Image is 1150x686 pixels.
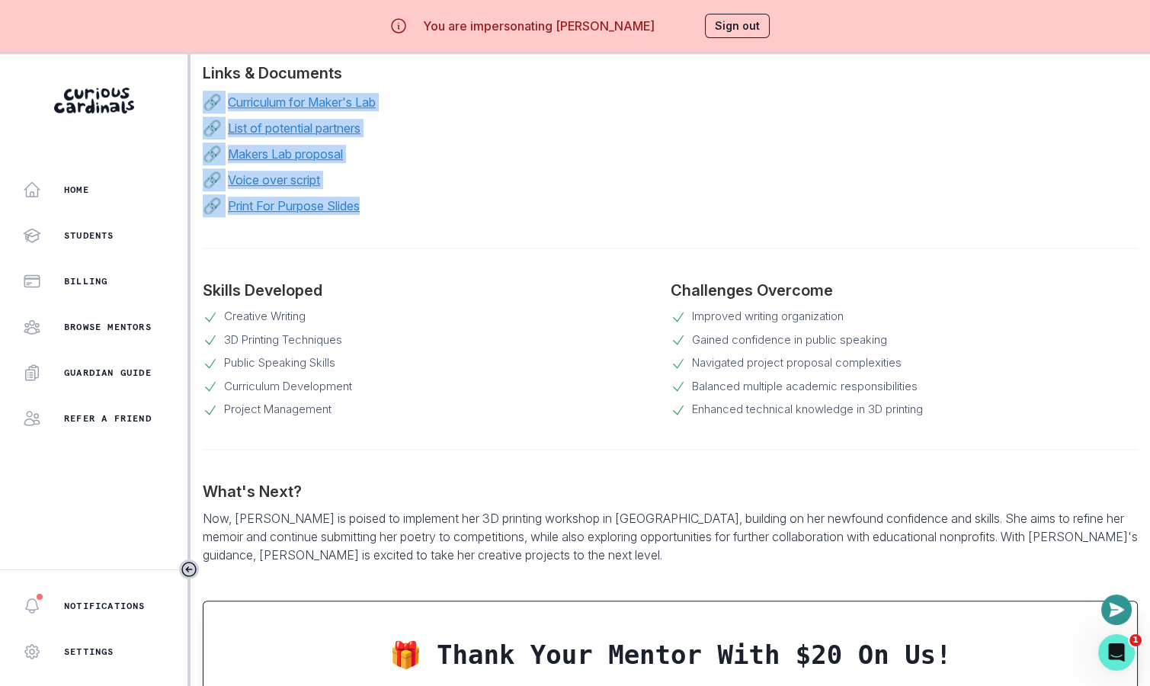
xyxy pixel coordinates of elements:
p: Browse Mentors [64,321,152,333]
p: Guardian Guide [64,367,152,379]
p: Gained confidence in public speaking [692,332,887,349]
img: Curious Cardinals Logo [54,88,134,114]
p: Refer a friend [64,412,152,425]
p: Links & Documents [203,62,1138,85]
p: Balanced multiple academic responsibilities [692,378,918,396]
p: 🔗 [203,117,222,139]
p: Skills Developed [203,279,671,302]
p: 🔗 [203,194,222,217]
p: Notifications [64,600,146,612]
p: What's Next? [203,480,1138,503]
p: 3D Printing Techniques [224,332,342,349]
button: Open or close messaging widget [1101,595,1132,625]
p: Challenges Overcome [671,279,1139,302]
p: Billing [64,275,107,287]
p: Project Management [224,401,332,418]
a: Print For Purpose Slides [228,197,360,215]
a: Voice over script [228,171,320,189]
p: Enhanced technical knowledge in 3D printing [692,401,923,418]
p: 🔗 [203,168,222,191]
p: Improved writing organization [692,308,844,325]
p: Navigated project proposal complexities [692,354,902,372]
a: Makers Lab proposal [228,145,343,163]
p: Home [64,184,89,196]
p: You are impersonating [PERSON_NAME] [423,17,655,35]
iframe: Intercom live chat [1098,634,1135,671]
p: 🔗 [203,143,222,165]
span: 1 [1129,634,1142,646]
a: List of potential partners [228,119,360,137]
p: Students [64,229,114,242]
a: Curriculum for Maker's Lab [228,93,376,111]
p: Now, [PERSON_NAME] is poised to implement her 3D printing workshop in [GEOGRAPHIC_DATA], building... [203,503,1138,570]
button: Sign out [705,14,770,38]
p: Settings [64,646,114,658]
p: Curriculum Development [224,378,352,396]
p: 🔗 [203,91,222,114]
p: Creative Writing [224,308,306,325]
p: Public Speaking Skills [224,354,335,372]
button: Toggle sidebar [179,559,199,579]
